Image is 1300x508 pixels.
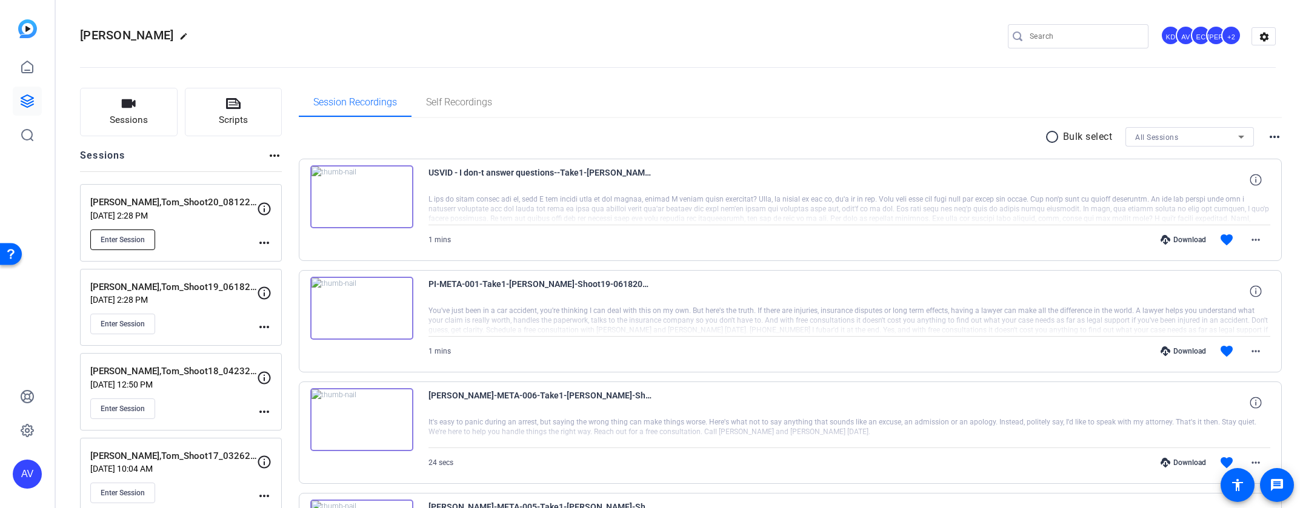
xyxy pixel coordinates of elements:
[1230,478,1245,492] mat-icon: accessibility
[1161,25,1181,45] div: KD
[1135,133,1178,142] span: All Sessions
[101,235,145,245] span: Enter Session
[1191,25,1211,45] div: EC
[90,464,257,473] p: [DATE] 10:04 AM
[428,347,451,355] span: 1 mins
[1063,130,1113,144] p: Bulk select
[90,398,155,419] button: Enter Session
[90,449,257,463] p: [PERSON_NAME],Tom_Shoot17_03262025
[428,277,653,306] span: PI-META-001-Take1-[PERSON_NAME]-Shoot19-06182025-2025-06-18-14-55-22-066-0
[1248,233,1263,247] mat-icon: more_horiz
[257,320,272,334] mat-icon: more_horiz
[1270,478,1284,492] mat-icon: message
[101,319,145,329] span: Enter Session
[80,28,173,42] span: [PERSON_NAME]
[1206,25,1227,47] ngx-avatar: Julie Anne Ines
[90,380,257,389] p: [DATE] 12:50 PM
[1219,233,1234,247] mat-icon: favorite
[1252,28,1276,46] mat-icon: settings
[426,97,492,107] span: Self Recordings
[1248,344,1263,358] mat-icon: more_horiz
[18,19,37,38] img: blue-gradient.svg
[90,229,155,250] button: Enter Session
[1176,25,1197,47] ngx-avatar: Abby Veloz
[428,388,653,417] span: [PERSON_NAME]-META-006-Take1-[PERSON_NAME]-Shoot19-06182025-2025-06-18-14-53-09-904-0
[1155,458,1212,467] div: Download
[90,483,155,503] button: Enter Session
[1030,29,1139,44] input: Search
[179,32,194,47] mat-icon: edit
[90,314,155,334] button: Enter Session
[1206,25,1226,45] div: [PERSON_NAME]
[1219,344,1234,358] mat-icon: favorite
[101,404,145,414] span: Enter Session
[313,97,397,107] span: Session Recordings
[1155,235,1212,245] div: Download
[1191,25,1212,47] ngx-avatar: Erika Centeno
[185,88,282,136] button: Scripts
[1248,455,1263,470] mat-icon: more_horiz
[310,388,413,451] img: thumb-nail
[257,489,272,503] mat-icon: more_horiz
[1176,25,1196,45] div: AV
[310,277,413,340] img: thumb-nail
[1267,130,1282,144] mat-icon: more_horiz
[110,113,148,127] span: Sessions
[90,196,257,209] p: [PERSON_NAME],Tom_Shoot20_08122025
[428,165,653,194] span: USVID - I don-t answer questions--Take1-[PERSON_NAME]-Shoot19-06182025-2025-06-18-14-57-49-943-0
[13,460,42,489] div: AV
[1155,346,1212,356] div: Download
[80,88,178,136] button: Sessions
[90,280,257,294] p: [PERSON_NAME],Tom_Shoot19_06182025
[219,113,248,127] span: Scripts
[310,165,413,228] img: thumb-nail
[90,295,257,305] p: [DATE] 2:28 PM
[1221,25,1241,45] div: +2
[1161,25,1182,47] ngx-avatar: Krystal Delgadillo
[428,458,453,467] span: 24 secs
[267,148,282,163] mat-icon: more_horiz
[428,236,451,244] span: 1 mins
[1045,130,1063,144] mat-icon: radio_button_unchecked
[101,488,145,498] span: Enter Session
[80,148,125,171] h2: Sessions
[257,404,272,419] mat-icon: more_horiz
[90,211,257,220] p: [DATE] 2:28 PM
[257,236,272,250] mat-icon: more_horiz
[90,365,257,378] p: [PERSON_NAME],Tom_Shoot18_04232025
[1219,455,1234,470] mat-icon: favorite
